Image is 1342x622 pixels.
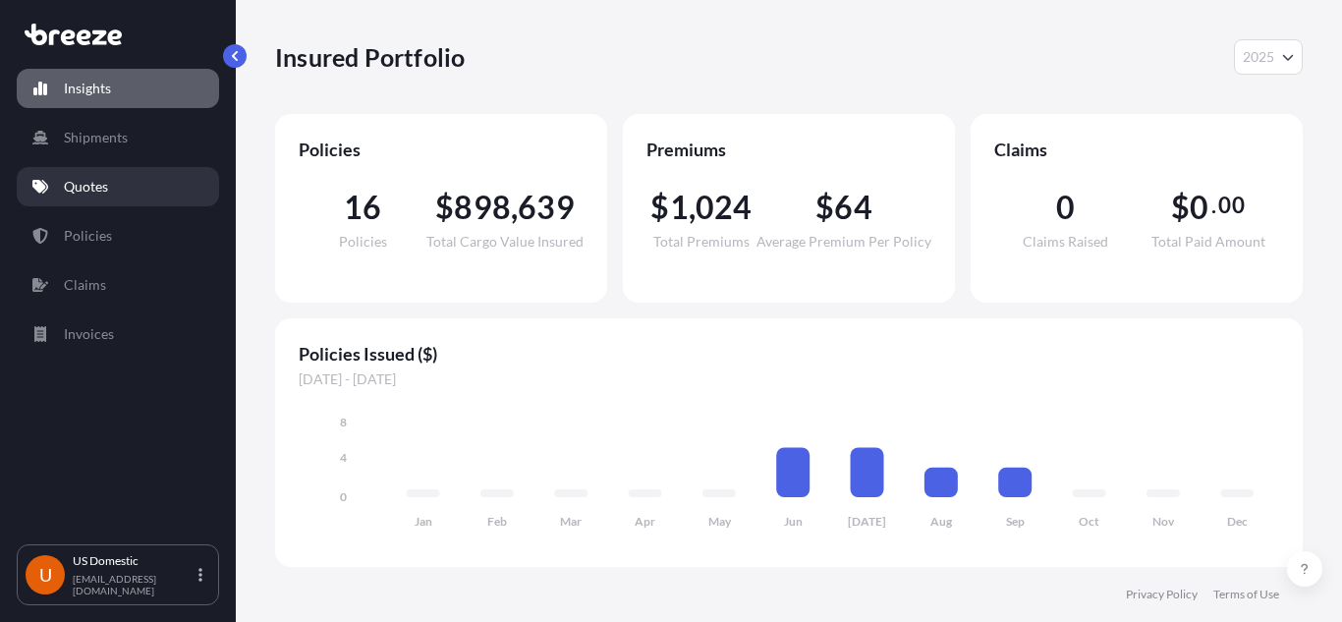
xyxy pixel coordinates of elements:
p: Quotes [64,177,108,197]
p: Insured Portfolio [275,41,465,73]
tspan: Dec [1227,514,1248,529]
tspan: 8 [340,415,347,429]
span: 639 [518,192,575,223]
span: $ [1171,192,1190,223]
tspan: 4 [340,450,347,465]
tspan: Nov [1152,514,1175,529]
span: $ [435,192,454,223]
p: Invoices [64,324,114,344]
span: , [511,192,518,223]
tspan: Feb [487,514,507,529]
p: US Domestic [73,553,195,569]
button: Year Selector [1234,39,1303,75]
a: Claims [17,265,219,305]
span: 024 [696,192,753,223]
tspan: Jan [415,514,432,529]
span: Claims [994,138,1279,161]
a: Shipments [17,118,219,157]
p: Shipments [64,128,128,147]
span: 0 [1190,192,1208,223]
span: Average Premium Per Policy [756,235,931,249]
span: Policies Issued ($) [299,342,1279,366]
tspan: Mar [560,514,582,529]
span: Total Premiums [653,235,750,249]
tspan: 0 [340,489,347,504]
p: Claims [64,275,106,295]
span: Premiums [646,138,931,161]
span: 2025 [1243,47,1274,67]
span: 0 [1056,192,1075,223]
span: Claims Raised [1023,235,1108,249]
span: U [39,565,52,585]
a: Invoices [17,314,219,354]
tspan: Sep [1006,514,1025,529]
span: [DATE] - [DATE] [299,369,1279,389]
span: . [1211,198,1216,213]
span: 16 [344,192,381,223]
tspan: Oct [1079,514,1099,529]
span: , [689,192,696,223]
tspan: Apr [635,514,655,529]
a: Quotes [17,167,219,206]
tspan: May [708,514,732,529]
span: 00 [1218,198,1244,213]
span: Total Cargo Value Insured [426,235,584,249]
a: Privacy Policy [1126,587,1198,602]
a: Insights [17,69,219,108]
p: Policies [64,226,112,246]
span: 1 [670,192,689,223]
tspan: [DATE] [848,514,886,529]
span: 64 [834,192,871,223]
a: Policies [17,216,219,255]
span: 898 [454,192,511,223]
span: Policies [299,138,584,161]
a: Terms of Use [1213,587,1279,602]
span: $ [815,192,834,223]
tspan: Aug [930,514,953,529]
tspan: Jun [784,514,803,529]
span: $ [650,192,669,223]
span: Policies [339,235,387,249]
span: Total Paid Amount [1151,235,1265,249]
p: Insights [64,79,111,98]
p: [EMAIL_ADDRESS][DOMAIN_NAME] [73,573,195,596]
